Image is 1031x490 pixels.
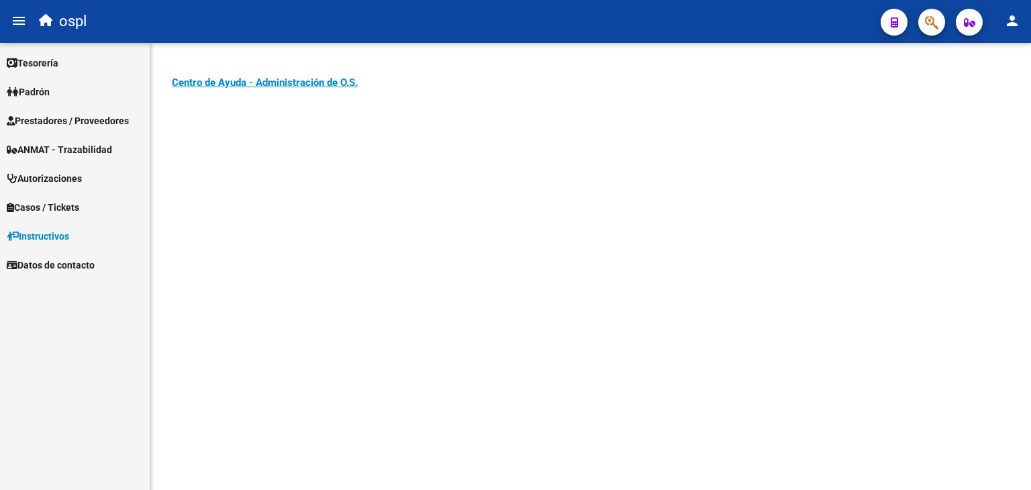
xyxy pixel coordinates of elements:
[1004,13,1020,29] mat-icon: person
[985,444,1018,477] iframe: Intercom live chat
[7,56,58,70] span: Tesorería
[7,200,79,215] span: Casos / Tickets
[172,77,358,89] a: Centro de Ayuda - Administración de O.S.
[59,7,87,36] span: ospl
[7,113,129,128] span: Prestadores / Proveedores
[7,142,112,157] span: ANMAT - Trazabilidad
[7,258,95,273] span: Datos de contacto
[7,229,69,244] span: Instructivos
[11,13,27,29] mat-icon: menu
[7,171,82,186] span: Autorizaciones
[7,85,50,99] span: Padrón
